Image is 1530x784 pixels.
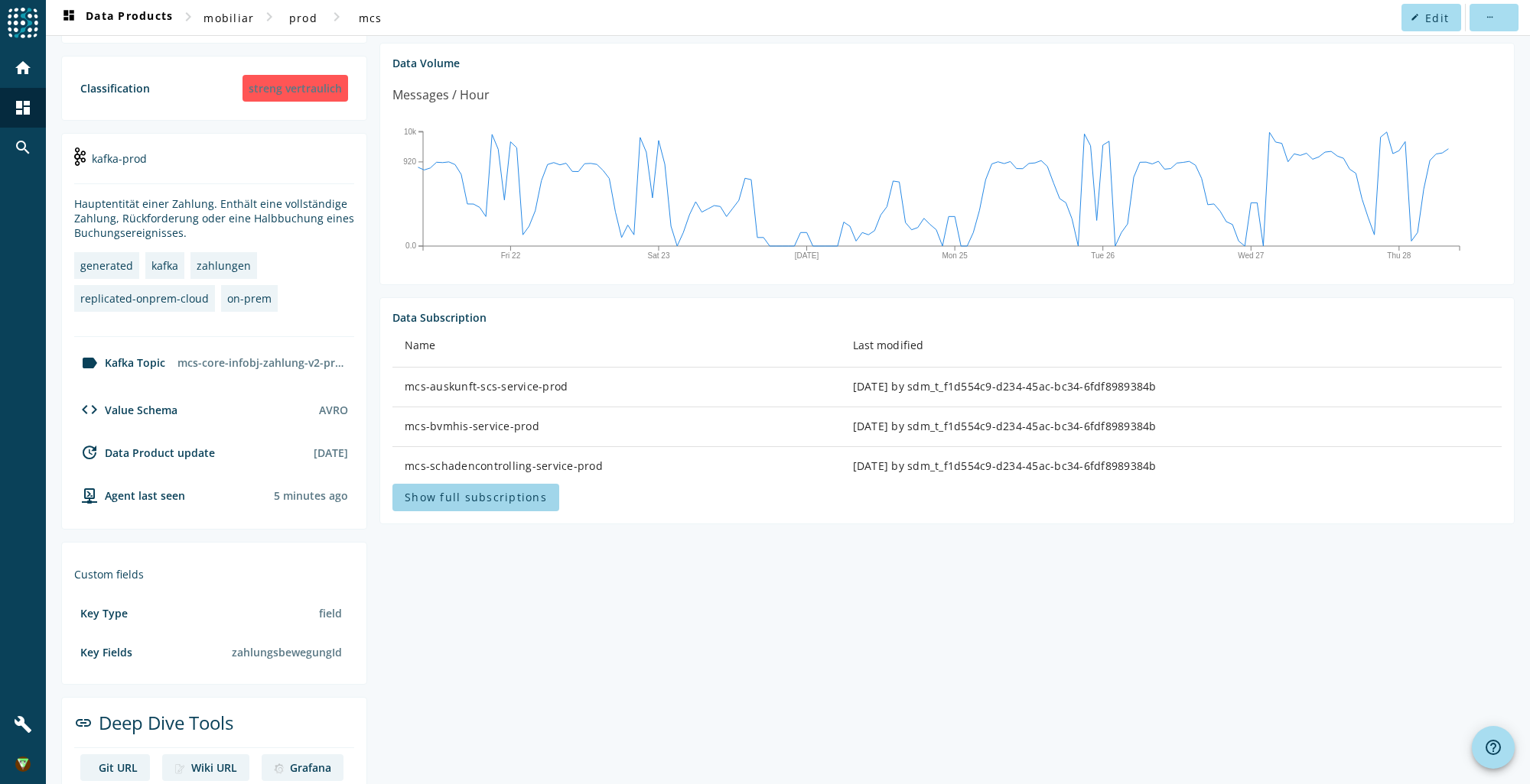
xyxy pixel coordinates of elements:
th: Name [392,325,841,368]
div: Deep Dive Tools [74,710,354,748]
span: Edit [1425,11,1449,25]
mat-icon: chevron_right [179,8,197,26]
div: Key Fields [80,645,132,659]
mat-icon: label [80,354,99,372]
img: deep dive image [174,763,185,774]
mat-icon: build [14,715,32,734]
div: Agents typically reports every 15min to 1h [274,488,348,503]
div: streng vertraulich [243,75,348,102]
text: Mon 25 [942,251,968,260]
th: Last modified [841,325,1502,368]
button: Show full subscriptions [392,484,559,511]
text: Sat 23 [648,251,670,260]
text: 10k [404,128,417,136]
button: prod [278,4,327,31]
div: Data Product update [74,443,215,462]
button: mobiliar [197,4,260,31]
span: Show full subscriptions [405,490,547,504]
div: Messages / Hour [392,86,490,105]
div: generated [80,258,133,273]
div: Data Subscription [392,310,1502,325]
div: Data Volume [392,56,1502,70]
button: mcs [346,4,395,31]
div: mcs-schadencontrolling-service-prod [405,458,828,474]
text: Thu 28 [1387,251,1411,260]
div: Git URL [99,760,138,775]
div: Classification [80,81,150,96]
a: deep dive imageGrafana [262,754,343,781]
div: Wiki URL [191,760,237,775]
td: [DATE] by sdm_t_f1d554c9-d234-45ac-bc34-6fdf8989384b [841,407,1502,447]
mat-icon: code [80,400,99,419]
img: kafka-prod [74,147,86,166]
div: agent-env-prod [74,486,185,504]
div: mcs-bvmhis-service-prod [405,419,828,434]
span: mcs [359,11,382,25]
mat-icon: chevron_right [327,8,346,26]
div: zahlungen [197,258,251,273]
td: [DATE] by sdm_t_f1d554c9-d234-45ac-bc34-6fdf8989384b [841,447,1502,487]
mat-icon: search [14,138,32,157]
button: Edit [1401,4,1461,31]
img: spoud-logo.svg [8,8,38,38]
td: [DATE] by sdm_t_f1d554c9-d234-45ac-bc34-6fdf8989384b [841,368,1502,407]
span: Data Products [60,8,173,27]
div: Grafana [290,760,331,775]
button: Data Products [54,4,179,31]
text: [DATE] [795,251,819,260]
a: deep dive imageWiki URL [162,754,249,781]
div: mcs-auskunft-scs-service-prod [405,379,828,394]
a: deep dive imageGit URL [80,754,150,781]
div: field [313,600,348,627]
div: kafka [151,258,178,273]
div: zahlungsbewegungId [226,639,348,666]
div: Key Type [80,606,128,620]
mat-icon: chevron_right [260,8,278,26]
text: Tue 26 [1091,251,1115,260]
text: 920 [403,157,416,166]
text: Fri 22 [501,251,521,260]
mat-icon: dashboard [60,8,78,27]
div: replicated-onprem-cloud [80,291,209,306]
mat-icon: help_outline [1484,738,1502,756]
div: on-prem [227,291,272,306]
mat-icon: link [74,714,93,732]
div: Hauptentität einer Zahlung. Enthält eine vollständige Zahlung, Rückforderung oder eine Halbbuchun... [74,196,354,240]
div: [DATE] [314,445,348,460]
img: deep dive image [274,763,284,774]
div: mcs-core-infobj-zahlung-v2-prod [171,349,354,376]
div: AVRO [319,403,348,417]
div: Custom fields [74,567,354,582]
text: 0.0 [405,241,416,250]
div: Kafka Topic [74,354,165,372]
div: kafka-prod [74,146,354,184]
span: mobiliar [203,11,254,25]
mat-icon: edit [1411,13,1419,21]
mat-icon: update [80,443,99,462]
img: 11564d625e1ef81f76cd95267eaef640 [15,756,31,772]
div: Value Schema [74,400,177,419]
span: prod [289,11,317,25]
mat-icon: dashboard [14,99,32,117]
mat-icon: more_horiz [1485,13,1493,21]
text: Wed 27 [1238,251,1265,260]
mat-icon: home [14,59,32,77]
